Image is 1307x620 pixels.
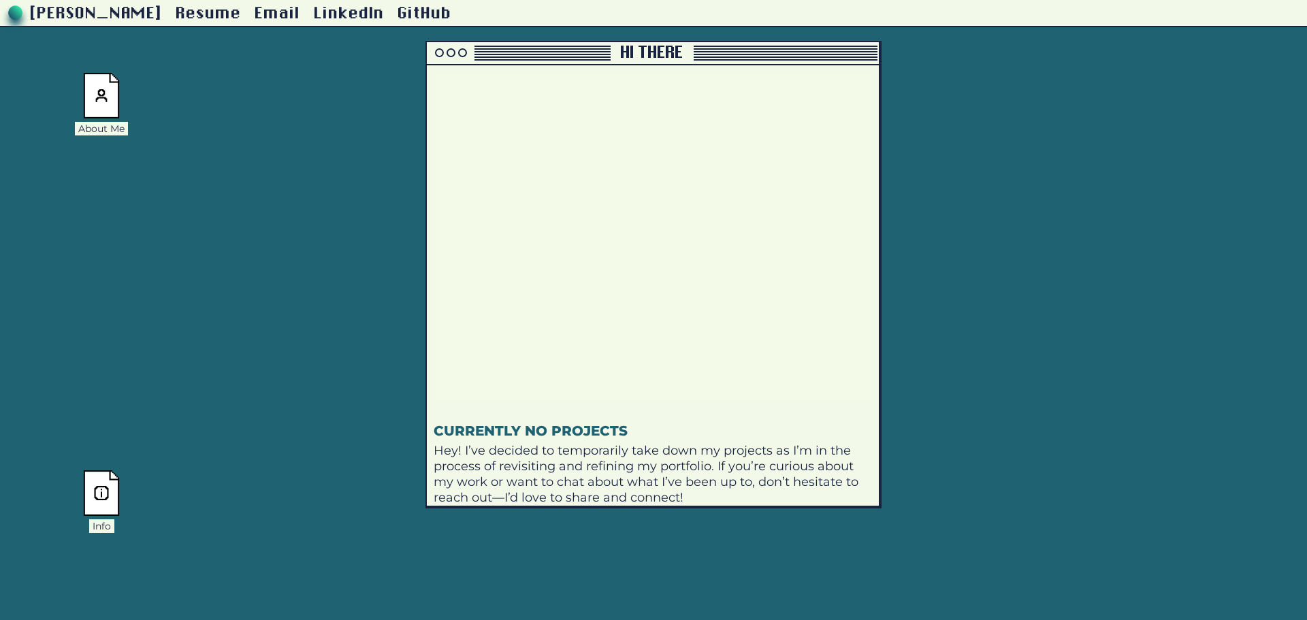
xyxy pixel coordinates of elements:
div: About Me [75,122,128,135]
div: Hi there [617,45,687,61]
a: GitHub [398,5,452,22]
a: [PERSON_NAME] [31,5,163,22]
a: Email [255,5,301,22]
a: LinkedIn [314,5,385,22]
div: Hey! I’ve decided to temporarily take down my projects as I’m in the process of revisiting and re... [434,443,866,506]
h3: currently no projects [434,422,628,440]
div: Info [89,519,114,533]
a: Resume [176,5,242,22]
